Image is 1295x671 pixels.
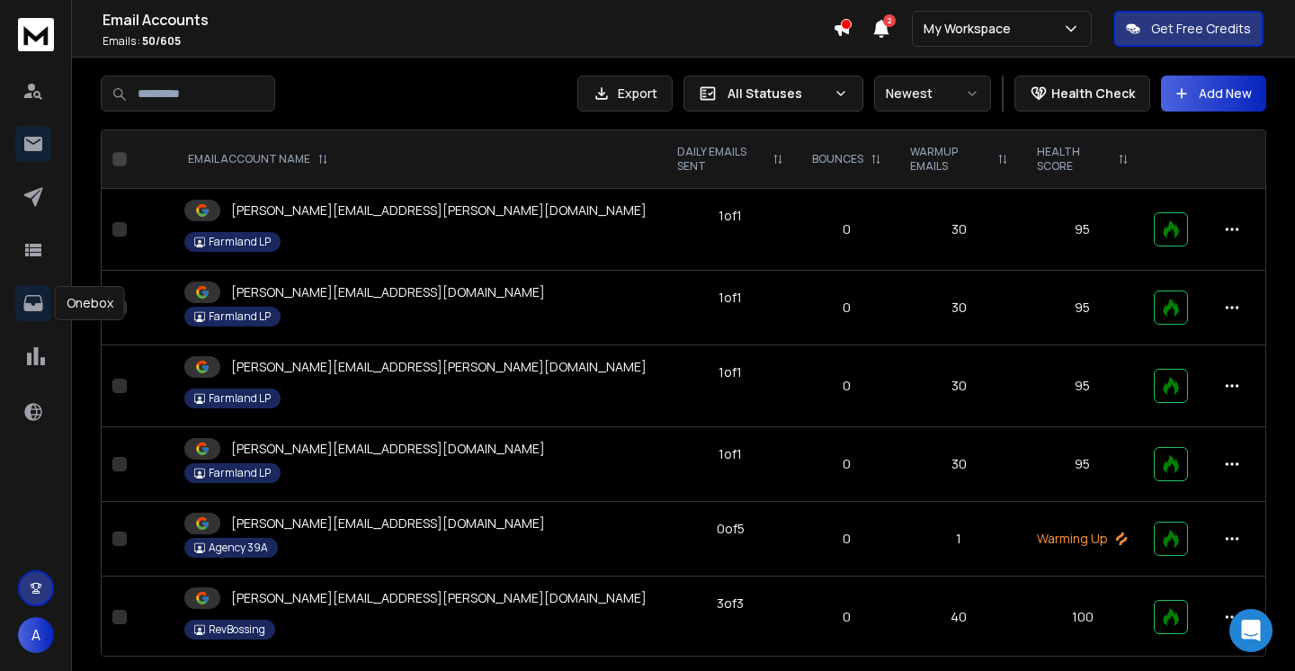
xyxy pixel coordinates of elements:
[1113,11,1264,47] button: Get Free Credits
[808,455,885,473] p: 0
[808,608,885,626] p: 0
[231,283,545,301] p: [PERSON_NAME][EMAIL_ADDRESS][DOMAIN_NAME]
[910,145,989,174] p: WARMUP EMAILS
[1037,145,1111,174] p: HEALTH SCORE
[103,9,833,31] h1: Email Accounts
[808,299,885,317] p: 0
[103,34,833,49] p: Emails :
[231,201,647,219] p: [PERSON_NAME][EMAIL_ADDRESS][PERSON_NAME][DOMAIN_NAME]
[719,207,742,225] div: 1 of 1
[1023,271,1143,345] td: 95
[924,20,1018,38] p: My Workspace
[874,76,991,112] button: Newest
[1023,189,1143,271] td: 95
[1014,76,1150,112] button: Health Check
[1023,345,1143,427] td: 95
[719,445,742,463] div: 1 of 1
[1051,85,1135,103] p: Health Check
[18,18,54,51] img: logo
[231,358,647,376] p: [PERSON_NAME][EMAIL_ADDRESS][PERSON_NAME][DOMAIN_NAME]
[717,520,745,538] div: 0 of 5
[808,220,885,238] p: 0
[209,235,271,249] p: Farmland LP
[142,33,181,49] span: 50 / 605
[719,289,742,307] div: 1 of 1
[209,541,268,555] p: Agency 39A
[896,577,1022,658] td: 40
[1023,427,1143,502] td: 95
[577,76,673,112] button: Export
[719,363,742,381] div: 1 of 1
[188,152,328,166] div: EMAIL ACCOUNT NAME
[1033,530,1132,548] p: Warming Up
[717,595,744,613] div: 3 of 3
[896,427,1022,502] td: 30
[896,189,1022,271] td: 30
[808,530,885,548] p: 0
[1229,609,1273,652] div: Open Intercom Messenger
[808,377,885,395] p: 0
[231,514,545,532] p: [PERSON_NAME][EMAIL_ADDRESS][DOMAIN_NAME]
[209,622,265,637] p: RevBossing
[231,589,647,607] p: [PERSON_NAME][EMAIL_ADDRESS][PERSON_NAME][DOMAIN_NAME]
[231,440,545,458] p: [PERSON_NAME][EMAIL_ADDRESS][DOMAIN_NAME]
[896,271,1022,345] td: 30
[728,85,826,103] p: All Statuses
[18,617,54,653] button: A
[1023,577,1143,658] td: 100
[209,391,271,406] p: Farmland LP
[883,14,896,27] span: 2
[677,145,765,174] p: DAILY EMAILS SENT
[1161,76,1266,112] button: Add New
[209,466,271,480] p: Farmland LP
[896,345,1022,427] td: 30
[55,286,125,320] div: Onebox
[1151,20,1251,38] p: Get Free Credits
[896,502,1022,577] td: 1
[812,152,863,166] p: BOUNCES
[209,309,271,324] p: Farmland LP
